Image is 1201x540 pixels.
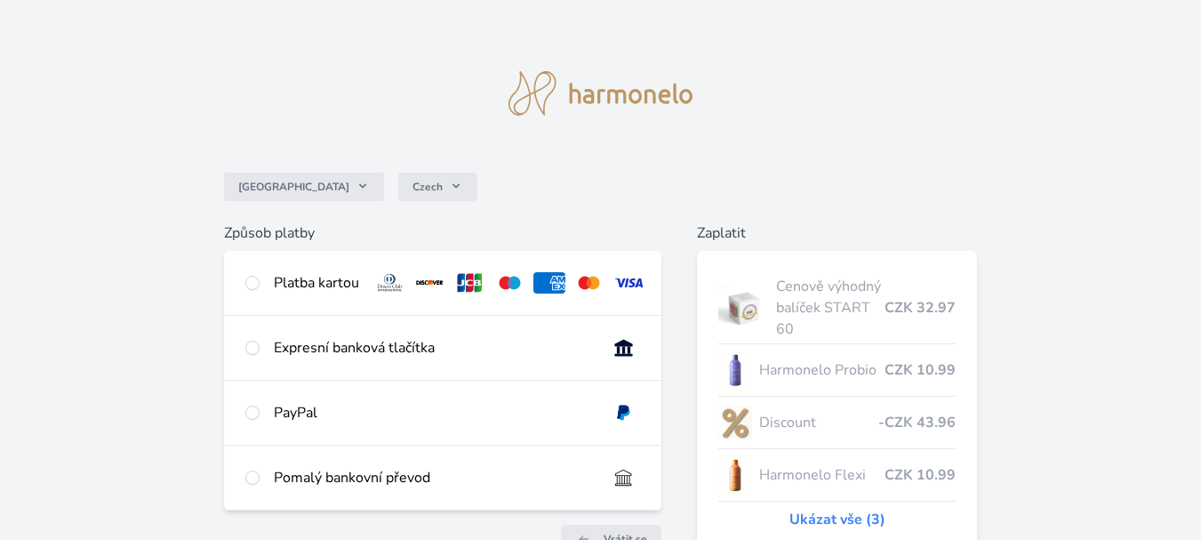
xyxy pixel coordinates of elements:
div: Expresní banková tlačítka [274,337,593,359]
button: Czech [398,173,477,201]
span: Cenově výhodný balíček START 60 [776,276,885,340]
img: amex.svg [533,272,566,294]
span: Harmonelo Flexi [759,464,885,486]
h6: Způsob platby [224,222,661,244]
span: CZK 32.97 [885,297,956,318]
img: maestro.svg [493,272,526,294]
span: Harmonelo Probio [759,359,885,381]
img: logo.svg [508,71,693,116]
span: CZK 10.99 [885,359,956,381]
span: Czech [412,180,443,194]
h6: Zaplatit [697,222,977,244]
span: [GEOGRAPHIC_DATA] [238,180,349,194]
img: discount-lo.png [718,400,752,445]
span: Discount [759,412,878,433]
span: CZK 10.99 [885,464,956,486]
img: diners.svg [373,272,406,294]
img: jcb.svg [453,272,486,294]
div: Pomalý bankovní převod [274,467,593,488]
img: onlineBanking_CZ.svg [607,337,640,359]
div: Platba kartou [274,272,359,294]
img: CLEAN_FLEXI_se_stinem_x-hi_(1)-lo.jpg [718,453,752,497]
a: Ukázat vše (3) [789,509,885,530]
button: [GEOGRAPHIC_DATA] [224,173,384,201]
span: -CZK 43.96 [878,412,956,433]
img: mc.svg [572,272,605,294]
img: paypal.svg [607,402,640,423]
img: start.jpg [718,286,769,330]
img: discover.svg [413,272,446,294]
div: PayPal [274,402,593,423]
img: visa.svg [613,272,645,294]
img: CLEAN_PROBIO_se_stinem_x-lo.jpg [718,348,752,392]
img: bankTransfer_IBAN.svg [607,467,640,488]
